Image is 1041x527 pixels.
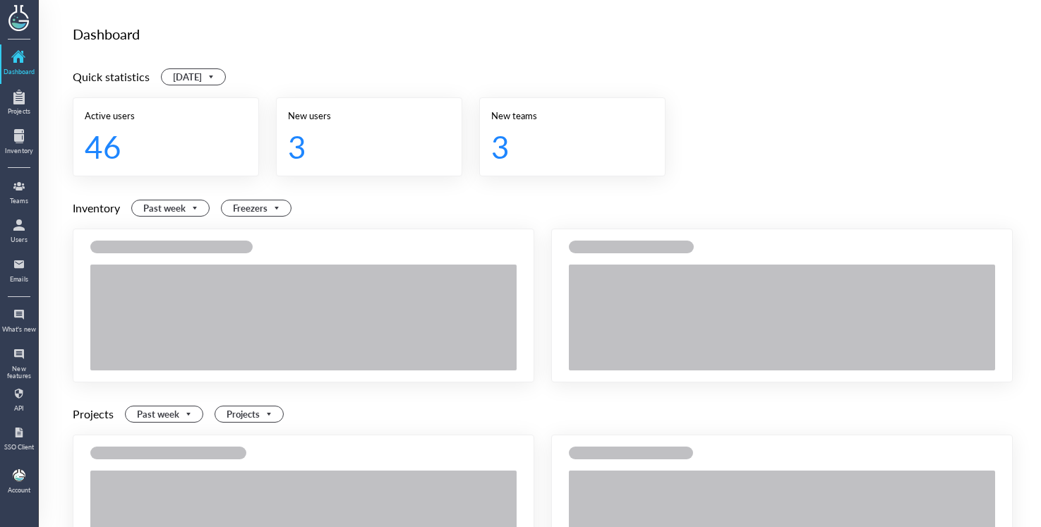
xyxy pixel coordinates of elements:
div: SSO Client [1,444,37,451]
a: API [1,382,37,419]
a: Teams [1,175,37,212]
a: Projects [1,85,37,122]
span: Freezers [233,200,282,216]
span: Past week [137,406,194,422]
div: Dashboard [73,23,1013,45]
div: Quick statistics [73,68,150,86]
a: Inventory [1,125,37,162]
div: Users [1,236,37,243]
div: Dashboard [1,68,37,75]
div: API [1,405,37,412]
div: Projects [1,108,37,115]
div: Projects [73,405,114,423]
div: Inventory [73,199,120,217]
div: Inventory [1,147,37,155]
img: b9474ba4-a536-45cc-a50d-c6e2543a7ac2.jpeg [13,469,25,482]
div: 3 [288,128,439,164]
div: What's new [1,326,37,333]
a: Emails [1,253,37,290]
div: 3 [491,128,642,164]
div: New teams [491,109,654,122]
span: Past week [143,200,200,216]
a: What's new [1,303,37,340]
div: Emails [1,276,37,283]
div: New users [288,109,450,122]
div: New features [1,365,37,380]
a: Users [1,214,37,250]
div: Teams [1,198,37,205]
div: Account [8,487,30,494]
a: SSO Client [1,421,37,458]
span: Today [173,69,217,85]
a: New features [1,343,37,380]
a: Dashboard [1,46,37,83]
div: Active users [85,109,247,122]
div: 46 [85,128,236,164]
span: Projects [227,406,275,422]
